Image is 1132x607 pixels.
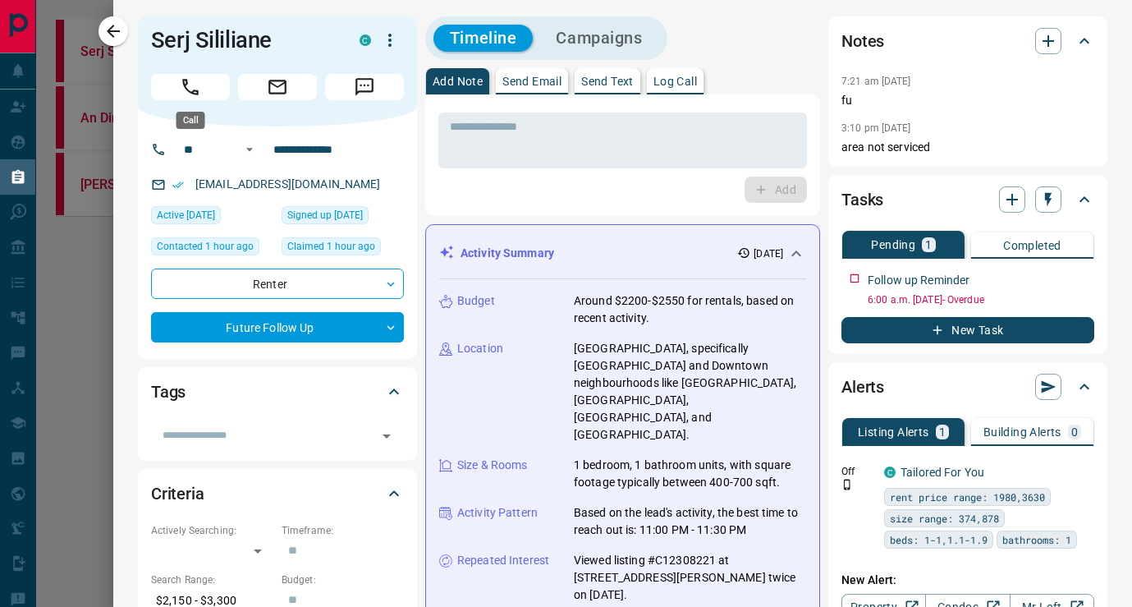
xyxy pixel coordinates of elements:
div: Activity Summary[DATE] [439,238,806,269]
p: Size & Rooms [457,457,528,474]
button: Campaigns [539,25,658,52]
h2: Notes [841,28,884,54]
button: New Task [841,317,1094,343]
p: Repeated Interest [457,552,549,569]
p: area not serviced [841,139,1094,156]
p: [GEOGRAPHIC_DATA], specifically [GEOGRAPHIC_DATA] and Downtown neighbourhoods like [GEOGRAPHIC_DA... [574,340,806,444]
p: Send Email [502,76,561,87]
p: Activity Summary [461,245,554,262]
p: 1 bedroom, 1 bathroom units, with square footage typically between 400-700 sqft. [574,457,806,491]
h2: Tasks [841,186,883,213]
p: New Alert: [841,572,1094,589]
p: Log Call [653,76,697,87]
p: 7:21 am [DATE] [841,76,911,87]
h2: Tags [151,379,186,405]
span: Contacted 1 hour ago [157,238,254,255]
div: Thu Aug 29 2019 [282,206,404,229]
a: [EMAIL_ADDRESS][DOMAIN_NAME] [195,177,381,191]
p: Budget: [282,573,404,587]
div: Mon Sep 08 2025 [151,206,273,229]
span: bathrooms: 1 [1002,531,1071,548]
div: Tasks [841,180,1094,219]
div: condos.ca [360,34,371,46]
button: Open [240,140,259,159]
p: 0 [1071,426,1078,438]
p: Send Text [581,76,634,87]
svg: Email Verified [172,179,184,191]
p: 3:10 pm [DATE] [841,122,911,134]
p: 6:00 a.m. [DATE] - Overdue [868,292,1094,307]
div: Tue Sep 16 2025 [282,237,404,260]
p: Off [841,464,874,479]
span: size range: 374,878 [890,510,999,527]
span: Claimed 1 hour ago [287,238,375,255]
p: Around $2200-$2550 for rentals, based on recent activity. [574,292,806,327]
div: Tue Sep 16 2025 [151,237,273,260]
p: Add Note [433,76,483,87]
svg: Push Notification Only [841,479,853,490]
span: Call [151,74,230,100]
span: Active [DATE] [157,207,215,223]
h1: Serj Sililiane [151,27,335,53]
p: [DATE] [754,246,783,261]
p: Based on the lead's activity, the best time to reach out is: 11:00 PM - 11:30 PM [574,504,806,539]
p: Listing Alerts [858,426,929,438]
span: Email [238,74,317,100]
p: Viewed listing #C12308221 at [STREET_ADDRESS][PERSON_NAME] twice on [DATE]. [574,552,806,604]
div: Renter [151,269,404,299]
p: fu [841,92,1094,109]
span: rent price range: 1980,3630 [890,489,1045,505]
p: Budget [457,292,495,310]
div: condos.ca [884,467,896,478]
div: Criteria [151,474,404,513]
div: Future Follow Up [151,312,404,343]
h2: Criteria [151,481,204,507]
button: Timeline [433,25,534,52]
p: Location [457,340,503,357]
p: 1 [939,426,946,438]
a: Tailored For You [901,466,984,479]
p: Pending [871,239,915,251]
p: Building Alerts [983,426,1061,438]
p: Timeframe: [282,523,404,538]
p: Search Range: [151,573,273,587]
div: Notes [841,21,1094,61]
div: Tags [151,372,404,412]
p: Activity Pattern [457,504,538,522]
div: Alerts [841,367,1094,407]
span: Message [325,74,404,100]
span: Signed up [DATE] [287,207,363,223]
div: Call [176,112,205,129]
button: Open [375,425,398,448]
p: Actively Searching: [151,523,273,538]
p: Follow up Reminder [868,272,969,289]
span: beds: 1-1,1.1-1.9 [890,531,988,548]
p: Completed [1003,240,1061,251]
h2: Alerts [841,374,884,400]
p: 1 [925,239,932,251]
